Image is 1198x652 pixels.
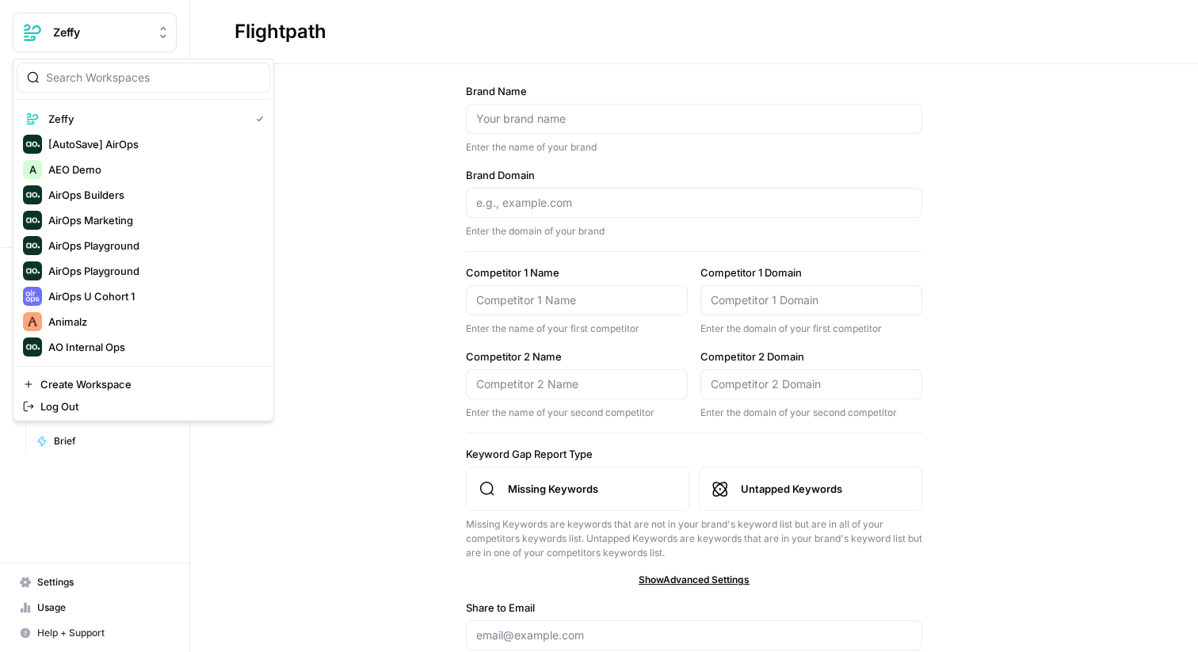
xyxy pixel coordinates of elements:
[46,70,260,86] input: Search Workspaces
[18,18,47,47] img: Zeffy Logo
[466,406,688,420] div: Enter the name of your second competitor
[23,211,42,230] img: AirOps Marketing Logo
[639,573,750,587] span: Show Advanced Settings
[235,19,326,44] div: Flightpath
[466,224,922,238] div: Enter the domain of your brand
[17,373,270,395] a: Create Workspace
[48,339,258,355] span: AO Internal Ops
[711,376,912,392] input: Competitor 2 Domain
[476,195,912,211] input: e.g., example.com
[476,627,912,643] input: email@example.com
[48,136,258,152] span: [AutoSave] AirOps
[48,238,258,254] span: AirOps Playground
[13,620,177,646] button: Help + Support
[13,595,177,620] a: Usage
[13,59,274,421] div: Workspace: Zeffy
[476,292,677,308] input: Competitor 1 Name
[40,398,258,414] span: Log Out
[23,337,42,357] img: AO Internal Ops Logo
[466,167,922,183] label: Brand Domain
[508,481,676,497] span: Missing Keywords
[23,287,42,306] img: AirOps U Cohort 1 Logo
[466,140,922,154] div: Enter the name of your brand
[700,406,922,420] div: Enter the domain of your second competitor
[700,322,922,336] div: Enter the domain of your first competitor
[37,601,170,615] span: Usage
[48,212,258,228] span: AirOps Marketing
[40,376,258,392] span: Create Workspace
[741,481,909,497] span: Untapped Keywords
[23,261,42,280] img: AirOps Playground Logo
[48,288,258,304] span: AirOps U Cohort 1
[466,265,688,280] label: Competitor 1 Name
[13,570,177,595] a: Settings
[23,312,42,331] img: Animalz Logo
[466,349,688,364] label: Competitor 2 Name
[48,187,258,203] span: AirOps Builders
[37,575,170,589] span: Settings
[23,135,42,154] img: [AutoSave] AirOps Logo
[48,263,258,279] span: AirOps Playground
[37,626,170,640] span: Help + Support
[466,446,922,462] label: Keyword Gap Report Type
[17,395,270,418] a: Log Out
[466,83,922,99] label: Brand Name
[54,434,170,448] span: Brief
[466,322,688,336] div: Enter the name of your first competitor
[476,376,677,392] input: Competitor 2 Name
[48,314,258,330] span: Animalz
[48,111,243,127] span: Zeffy
[29,429,177,454] a: Brief
[23,185,42,204] img: AirOps Builders Logo
[466,517,922,560] div: Missing Keywords are keywords that are not in your brand's keyword list but are in all of your co...
[700,349,922,364] label: Competitor 2 Domain
[23,109,42,128] img: Zeffy Logo
[700,265,922,280] label: Competitor 1 Domain
[711,292,912,308] input: Competitor 1 Domain
[29,162,36,177] span: A
[48,162,258,177] span: AEO Demo
[476,111,912,127] input: Your brand name
[466,600,922,616] label: Share to Email
[13,13,177,52] button: Workspace: Zeffy
[53,25,149,40] span: Zeffy
[23,236,42,255] img: AirOps Playground Logo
